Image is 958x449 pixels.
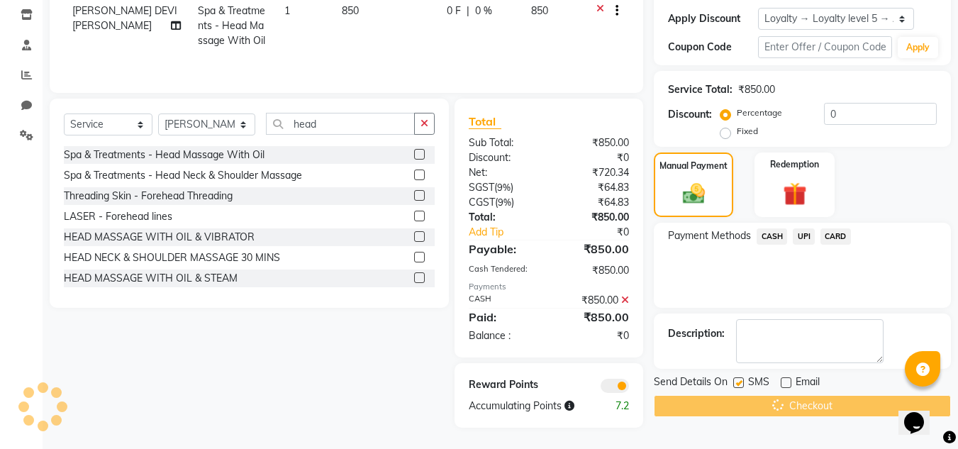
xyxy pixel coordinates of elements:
div: ( ) [458,180,549,195]
label: Percentage [737,106,782,119]
div: ₹850.00 [549,210,640,225]
div: ₹0 [549,150,640,165]
span: 9% [498,196,511,208]
label: Fixed [737,125,758,138]
span: Payment Methods [668,228,751,243]
span: CASH [757,228,787,245]
div: HEAD NECK & SHOULDER MASSAGE 30 MINS [64,250,280,265]
span: 9% [497,182,511,193]
span: 850 [531,4,548,17]
img: _cash.svg [676,181,712,206]
div: Service Total: [668,82,733,97]
div: LASER - Forehead lines [64,209,172,224]
div: Discount: [458,150,549,165]
div: Discount: [668,107,712,122]
div: ₹850.00 [549,240,640,257]
label: Manual Payment [659,160,728,172]
div: Cash Tendered: [458,263,549,278]
span: | [467,4,469,18]
button: Apply [898,37,938,58]
div: ( ) [458,195,549,210]
div: CASH [458,293,549,308]
div: Coupon Code [668,40,757,55]
div: Accumulating Points [458,399,594,414]
label: Redemption [770,158,819,171]
span: CGST [469,196,495,209]
span: UPI [793,228,815,245]
span: Email [796,375,820,392]
div: ₹0 [549,328,640,343]
span: 0 F [447,4,461,18]
span: 1 [284,4,290,17]
div: ₹850.00 [549,135,640,150]
div: Payable: [458,240,549,257]
div: HEAD MASSAGE WITH OIL & STEAM [64,271,238,286]
div: Total: [458,210,549,225]
div: Payments [469,281,629,293]
div: ₹64.83 [549,180,640,195]
div: Paid: [458,309,549,326]
div: ₹850.00 [738,82,775,97]
span: CARD [820,228,851,245]
div: Reward Points [458,377,549,393]
a: Add Tip [458,225,564,240]
span: Send Details On [654,375,728,392]
iframe: chat widget [898,392,944,435]
span: Total [469,114,501,129]
div: Threading Skin - Forehead Threading [64,189,233,204]
div: ₹720.34 [549,165,640,180]
div: ₹850.00 [549,263,640,278]
div: Spa & Treatments - Head Neck & Shoulder Massage [64,168,302,183]
div: Apply Discount [668,11,757,26]
img: _gift.svg [776,179,814,209]
div: ₹0 [564,225,640,240]
div: HEAD MASSAGE WITH OIL & VIBRATOR [64,230,255,245]
span: Spa & Treatments - Head Massage With Oil [198,4,265,47]
div: ₹64.83 [549,195,640,210]
span: SGST [469,181,494,194]
div: ₹850.00 [549,293,640,308]
span: SMS [748,375,769,392]
div: Sub Total: [458,135,549,150]
div: Description: [668,326,725,341]
div: 7.2 [594,399,640,414]
input: Search or Scan [266,113,415,135]
span: [PERSON_NAME] DEVI [PERSON_NAME] [72,4,177,32]
div: Spa & Treatments - Head Massage With Oil [64,148,264,162]
div: Net: [458,165,549,180]
input: Enter Offer / Coupon Code [758,36,892,58]
span: 0 % [475,4,492,18]
div: Balance : [458,328,549,343]
span: 850 [342,4,359,17]
div: ₹850.00 [549,309,640,326]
